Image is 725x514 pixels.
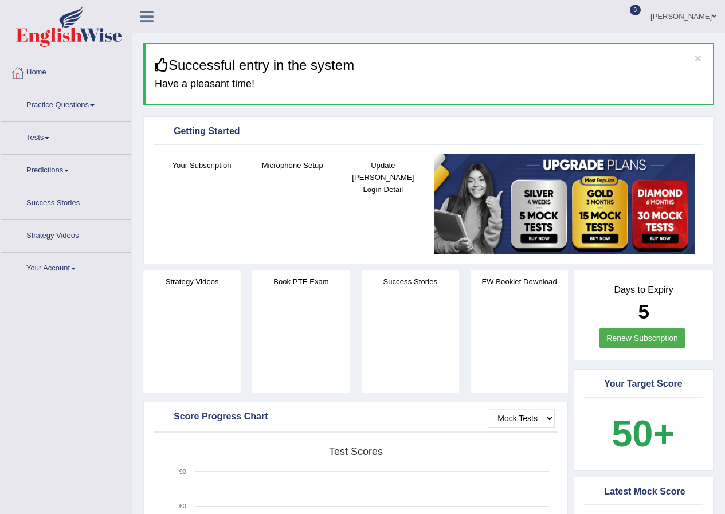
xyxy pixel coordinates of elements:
[253,159,332,171] h4: Microphone Setup
[343,159,422,195] h4: Update [PERSON_NAME] Login Detail
[179,503,186,509] text: 60
[362,276,459,288] h4: Success Stories
[1,187,131,216] a: Success Stories
[252,276,350,288] h4: Book PTE Exam
[587,376,700,393] div: Your Target Score
[155,58,704,73] h3: Successful entry in the system
[179,468,186,475] text: 90
[695,52,702,64] button: ×
[599,328,685,348] a: Renew Subscription
[1,253,131,281] a: Your Account
[587,484,700,501] div: Latest Mock Score
[156,409,555,426] div: Score Progress Chart
[471,276,568,288] h4: EW Booklet Download
[329,446,383,457] tspan: Test scores
[1,220,131,249] a: Strategy Videos
[612,413,675,454] b: 50+
[638,300,649,323] b: 5
[1,155,131,183] a: Predictions
[155,79,704,90] h4: Have a pleasant time!
[1,122,131,151] a: Tests
[587,285,700,295] h4: Days to Expiry
[1,57,131,85] a: Home
[156,123,700,140] div: Getting Started
[143,276,241,288] h4: Strategy Videos
[162,159,241,171] h4: Your Subscription
[1,89,131,118] a: Practice Questions
[434,154,695,254] img: small5.jpg
[630,5,641,15] span: 0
